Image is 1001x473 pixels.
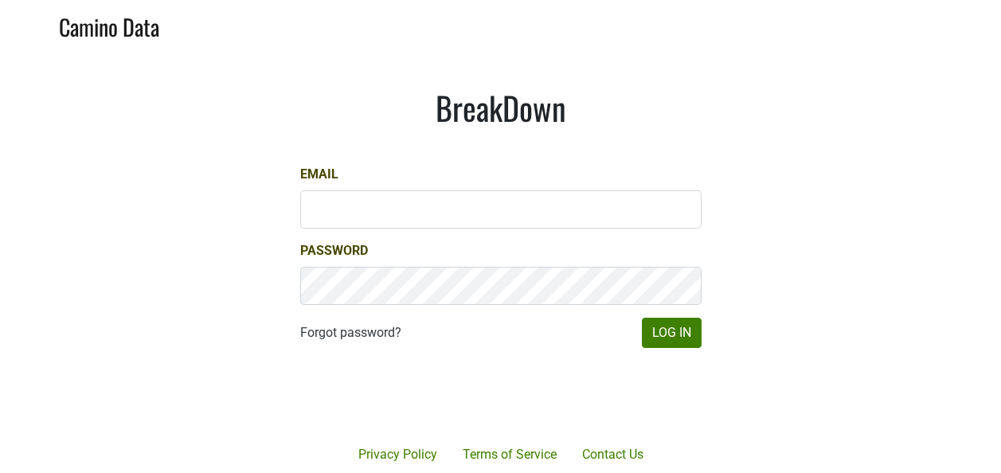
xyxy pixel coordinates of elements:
button: Log In [642,318,702,348]
h1: BreakDown [300,88,702,127]
a: Privacy Policy [346,439,450,471]
label: Password [300,241,368,260]
a: Terms of Service [450,439,569,471]
label: Email [300,165,338,184]
a: Camino Data [59,6,159,44]
a: Forgot password? [300,323,401,342]
a: Contact Us [569,439,656,471]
